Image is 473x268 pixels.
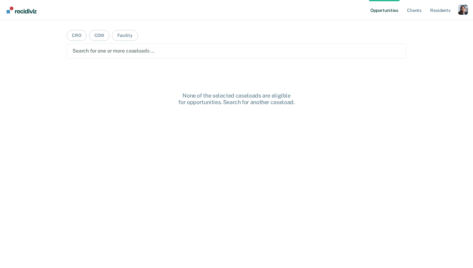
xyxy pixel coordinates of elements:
img: Recidiviz [7,7,37,13]
button: CRO [67,30,87,41]
button: COIII [89,30,109,41]
button: Profile dropdown button [458,5,468,15]
button: Facility [112,30,138,41]
div: None of the selected caseloads are eligible for opportunities. Search for another caseload. [136,92,337,106]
